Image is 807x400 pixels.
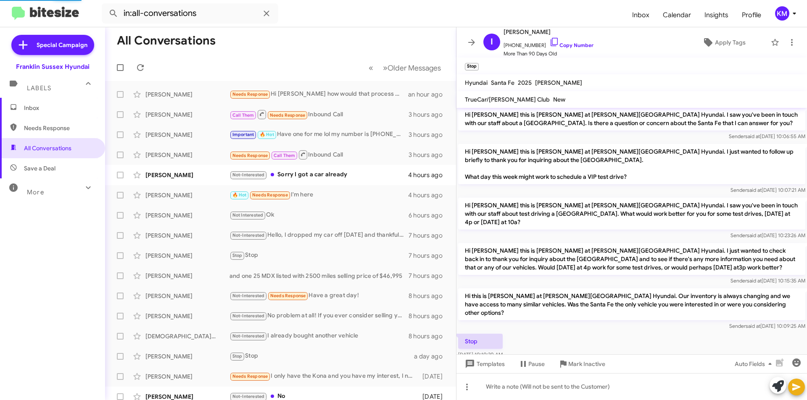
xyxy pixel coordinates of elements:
span: Santa Fe [491,79,514,86]
div: an hour ago [408,90,449,99]
div: [PERSON_NAME] [145,151,229,159]
span: Save a Deal [24,164,55,173]
span: Not-Interested [232,172,265,178]
div: Franklin Sussex Hyundai [16,63,90,71]
nav: Page navigation example [364,59,446,76]
div: [DATE] [418,372,449,381]
div: [PERSON_NAME] [145,312,229,320]
button: Previous [364,59,378,76]
div: [PERSON_NAME] [145,251,229,260]
div: [PERSON_NAME] [145,110,229,119]
span: Sender [DATE] 10:23:26 AM [731,232,805,238]
div: No problem at all! If you ever consider selling your vehicle or need assistance in the future, fe... [229,311,409,321]
div: [PERSON_NAME] [145,191,229,199]
small: Stop [465,63,479,71]
span: said at [746,323,760,329]
span: I [491,35,493,49]
span: Sender [DATE] 10:07:21 AM [731,187,805,193]
span: Not-Interested [232,333,265,339]
span: Important [232,132,254,137]
span: said at [747,187,762,193]
span: Needs Response [270,293,306,298]
div: 8 hours ago [409,312,449,320]
span: 2025 [518,79,532,86]
div: [PERSON_NAME] [145,352,229,361]
span: Inbox [24,104,95,112]
div: KM [775,6,789,21]
span: » [383,63,388,73]
input: Search [102,3,278,24]
span: Not-Interested [232,233,265,238]
div: 3 hours ago [409,110,449,119]
span: said at [747,277,762,284]
span: Sender [DATE] 10:06:55 AM [729,133,805,139]
div: 7 hours ago [409,251,449,260]
span: said at [745,133,760,139]
div: [DEMOGRAPHIC_DATA][PERSON_NAME] [145,332,229,340]
div: [PERSON_NAME] [145,90,229,99]
span: « [369,63,373,73]
button: Apply Tags [680,35,767,50]
div: [PERSON_NAME] [145,211,229,220]
a: Profile [735,3,768,27]
div: Have a great day! [229,291,409,301]
span: Needs Response [270,112,306,118]
span: Mark Inactive [568,356,605,371]
div: 7 hours ago [409,272,449,280]
p: Stop [458,334,503,349]
button: Next [378,59,446,76]
button: Auto Fields [728,356,782,371]
p: Hi [PERSON_NAME] this is [PERSON_NAME] at [PERSON_NAME][GEOGRAPHIC_DATA] Hyundai. I just wanted t... [458,243,805,275]
div: Have one for me lol my number is [PHONE_NUMBER] [229,130,409,139]
div: [PERSON_NAME] [145,171,229,179]
span: Inbox [625,3,656,27]
a: Special Campaign [11,35,94,55]
span: Hyundai [465,79,488,86]
div: Hi [PERSON_NAME] how would that process work I don't currently have it registered since I don't u... [229,89,408,99]
span: Not-Interested [232,293,265,298]
span: Stop [232,253,243,258]
span: Call Them [274,153,295,158]
span: 🔥 Hot [260,132,274,137]
span: Not Interested [232,212,264,218]
a: Calendar [656,3,698,27]
div: [PERSON_NAME] [145,372,229,381]
span: Special Campaign [37,41,87,49]
span: [PHONE_NUMBER] [504,37,593,50]
span: [PERSON_NAME] [504,27,593,37]
div: [PERSON_NAME] [145,292,229,300]
button: Mark Inactive [551,356,612,371]
span: Templates [463,356,505,371]
div: Inbound Call [229,109,409,120]
span: said at [747,232,762,238]
span: Not-Interested [232,313,265,319]
span: Stop [232,353,243,359]
span: Call Them [232,112,254,118]
div: Ok [229,210,409,220]
span: Not-Interested [232,394,265,399]
span: Older Messages [388,63,441,73]
div: I only have the Kona and you have my interest, I need to know more...[PERSON_NAME] [229,371,418,381]
span: Pause [528,356,545,371]
span: New [553,96,565,103]
span: [DATE] 10:10:30 AM [458,351,503,358]
p: Hi [PERSON_NAME] this is [PERSON_NAME] at [PERSON_NAME][GEOGRAPHIC_DATA] Hyundai. I saw you've be... [458,107,805,131]
span: Auto Fields [735,356,775,371]
div: 8 hours ago [409,292,449,300]
div: I'm here [229,190,408,200]
div: a day ago [414,352,449,361]
div: I already bought another vehicle [229,331,409,341]
span: TrueCar/[PERSON_NAME] Club [465,96,550,103]
p: Hi [PERSON_NAME] this is [PERSON_NAME] at [PERSON_NAME][GEOGRAPHIC_DATA] Hyundai. I just wanted t... [458,144,805,184]
a: Insights [698,3,735,27]
button: Templates [456,356,512,371]
span: Sender [DATE] 10:09:25 AM [729,323,805,329]
div: 4 hours ago [408,171,449,179]
div: Stop [229,351,414,361]
div: Sorry I got a car already [229,170,408,180]
span: Sender [DATE] 10:15:35 AM [731,277,805,284]
div: [PERSON_NAME] [145,131,229,139]
span: All Conversations [24,144,71,152]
